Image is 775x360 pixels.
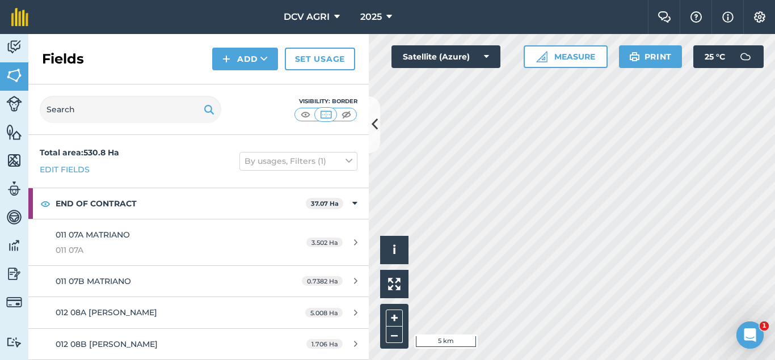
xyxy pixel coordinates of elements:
strong: END OF CONTRACT [56,188,306,219]
img: A question mark icon [689,11,703,23]
span: 011 07B MATRIANO [56,276,131,286]
img: Four arrows, one pointing top left, one top right, one bottom right and the last bottom left [388,278,401,290]
span: 5.008 Ha [305,308,343,317]
div: END OF CONTRACT37.07 Ha [28,188,369,219]
img: svg+xml;base64,PD94bWwgdmVyc2lvbj0iMS4wIiBlbmNvZGluZz0idXRmLTgiPz4KPCEtLSBHZW5lcmF0b3I6IEFkb2JlIE... [6,39,22,56]
a: 011 07B MATRIANO0.7382 Ha [28,266,369,297]
img: svg+xml;base64,PD94bWwgdmVyc2lvbj0iMS4wIiBlbmNvZGluZz0idXRmLTgiPz4KPCEtLSBHZW5lcmF0b3I6IEFkb2JlIE... [734,45,757,68]
span: DCV AGRI [284,10,330,24]
span: 012 08B [PERSON_NAME] [56,339,158,349]
iframe: Intercom live chat [736,321,764,349]
img: svg+xml;base64,PD94bWwgdmVyc2lvbj0iMS4wIiBlbmNvZGluZz0idXRmLTgiPz4KPCEtLSBHZW5lcmF0b3I6IEFkb2JlIE... [6,237,22,254]
span: 011 07A MATRIANO [56,230,130,240]
img: svg+xml;base64,PD94bWwgdmVyc2lvbj0iMS4wIiBlbmNvZGluZz0idXRmLTgiPz4KPCEtLSBHZW5lcmF0b3I6IEFkb2JlIE... [6,294,22,310]
img: svg+xml;base64,PD94bWwgdmVyc2lvbj0iMS4wIiBlbmNvZGluZz0idXRmLTgiPz4KPCEtLSBHZW5lcmF0b3I6IEFkb2JlIE... [6,209,22,226]
a: 012 08A [PERSON_NAME]5.008 Ha [28,297,369,328]
span: 011 07A [56,244,269,256]
img: svg+xml;base64,PHN2ZyB4bWxucz0iaHR0cDovL3d3dy53My5vcmcvMjAwMC9zdmciIHdpZHRoPSIxNCIgaGVpZ2h0PSIyNC... [222,52,230,66]
span: i [393,243,396,257]
div: Visibility: Border [294,97,357,106]
button: By usages, Filters (1) [239,152,357,170]
img: svg+xml;base64,PHN2ZyB4bWxucz0iaHR0cDovL3d3dy53My5vcmcvMjAwMC9zdmciIHdpZHRoPSI1MCIgaGVpZ2h0PSI0MC... [339,109,353,120]
a: Set usage [285,48,355,70]
span: 25 ° C [705,45,725,68]
span: 3.502 Ha [306,238,343,247]
img: svg+xml;base64,PHN2ZyB4bWxucz0iaHR0cDovL3d3dy53My5vcmcvMjAwMC9zdmciIHdpZHRoPSI1MCIgaGVpZ2h0PSI0MC... [298,109,313,120]
span: 0.7382 Ha [302,276,343,286]
strong: Total area : 530.8 Ha [40,147,119,158]
button: Measure [524,45,608,68]
img: svg+xml;base64,PHN2ZyB4bWxucz0iaHR0cDovL3d3dy53My5vcmcvMjAwMC9zdmciIHdpZHRoPSI1MCIgaGVpZ2h0PSI0MC... [319,109,333,120]
span: 2025 [360,10,382,24]
img: fieldmargin Logo [11,8,28,26]
img: svg+xml;base64,PHN2ZyB4bWxucz0iaHR0cDovL3d3dy53My5vcmcvMjAwMC9zdmciIHdpZHRoPSI1NiIgaGVpZ2h0PSI2MC... [6,67,22,84]
button: 25 °C [693,45,764,68]
button: i [380,236,408,264]
button: Print [619,45,683,68]
img: svg+xml;base64,PHN2ZyB4bWxucz0iaHR0cDovL3d3dy53My5vcmcvMjAwMC9zdmciIHdpZHRoPSIxOSIgaGVpZ2h0PSIyNC... [629,50,640,63]
img: svg+xml;base64,PD94bWwgdmVyc2lvbj0iMS4wIiBlbmNvZGluZz0idXRmLTgiPz4KPCEtLSBHZW5lcmF0b3I6IEFkb2JlIE... [6,265,22,282]
img: svg+xml;base64,PHN2ZyB4bWxucz0iaHR0cDovL3d3dy53My5vcmcvMjAwMC9zdmciIHdpZHRoPSIxOCIgaGVpZ2h0PSIyNC... [40,197,50,210]
img: svg+xml;base64,PD94bWwgdmVyc2lvbj0iMS4wIiBlbmNvZGluZz0idXRmLTgiPz4KPCEtLSBHZW5lcmF0b3I6IEFkb2JlIE... [6,180,22,197]
img: A cog icon [753,11,766,23]
strong: 37.07 Ha [311,200,339,207]
img: Two speech bubbles overlapping with the left bubble in the forefront [658,11,671,23]
input: Search [40,96,221,123]
a: Edit fields [40,163,90,176]
img: Ruler icon [536,51,547,62]
img: svg+xml;base64,PHN2ZyB4bWxucz0iaHR0cDovL3d3dy53My5vcmcvMjAwMC9zdmciIHdpZHRoPSIxNyIgaGVpZ2h0PSIxNy... [722,10,734,24]
h2: Fields [42,50,84,68]
img: svg+xml;base64,PD94bWwgdmVyc2lvbj0iMS4wIiBlbmNvZGluZz0idXRmLTgiPz4KPCEtLSBHZW5lcmF0b3I6IEFkb2JlIE... [6,96,22,112]
span: 1.706 Ha [306,339,343,349]
a: 012 08B [PERSON_NAME]1.706 Ha [28,329,369,359]
span: 012 08A [PERSON_NAME] [56,307,157,317]
button: Add [212,48,278,70]
button: + [386,310,403,327]
button: – [386,327,403,343]
img: svg+xml;base64,PHN2ZyB4bWxucz0iaHR0cDovL3d3dy53My5vcmcvMjAwMC9zdmciIHdpZHRoPSI1NiIgaGVpZ2h0PSI2MC... [6,152,22,169]
img: svg+xml;base64,PD94bWwgdmVyc2lvbj0iMS4wIiBlbmNvZGluZz0idXRmLTgiPz4KPCEtLSBHZW5lcmF0b3I6IEFkb2JlIE... [6,337,22,348]
span: 1 [760,321,769,331]
img: svg+xml;base64,PHN2ZyB4bWxucz0iaHR0cDovL3d3dy53My5vcmcvMjAwMC9zdmciIHdpZHRoPSIxOSIgaGVpZ2h0PSIyNC... [204,103,214,116]
a: 011 07A MATRIANO011 07A3.502 Ha [28,219,369,265]
button: Satellite (Azure) [391,45,500,68]
img: svg+xml;base64,PHN2ZyB4bWxucz0iaHR0cDovL3d3dy53My5vcmcvMjAwMC9zdmciIHdpZHRoPSI1NiIgaGVpZ2h0PSI2MC... [6,124,22,141]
